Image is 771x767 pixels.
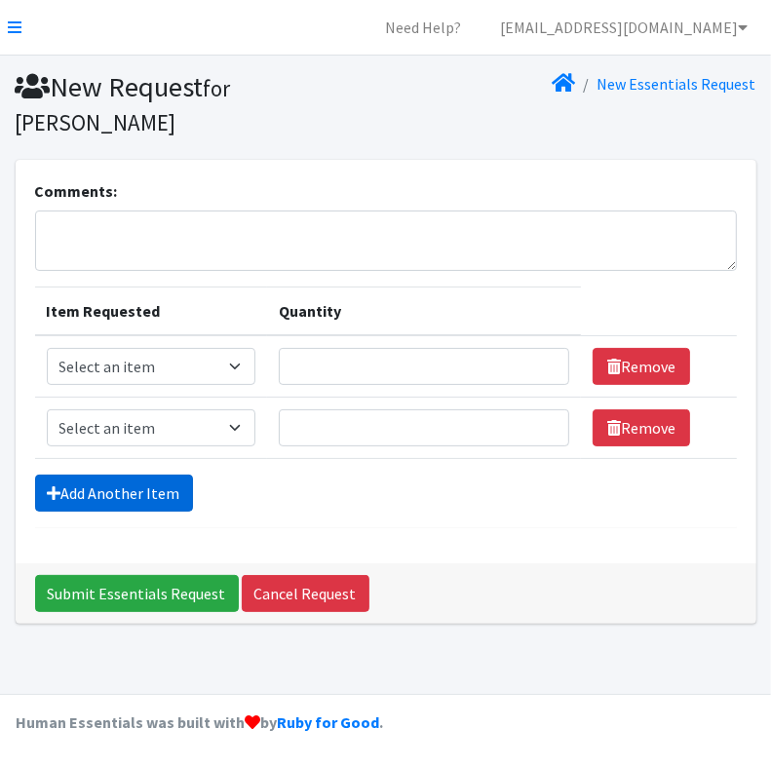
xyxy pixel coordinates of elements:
a: Remove [593,409,690,446]
input: Submit Essentials Request [35,575,239,612]
th: Item Requested [35,288,268,336]
a: Cancel Request [242,575,369,612]
a: Ruby for Good [277,712,379,732]
a: Add Another Item [35,475,193,512]
label: Comments: [35,179,118,203]
h1: New Request [16,70,379,137]
a: Need Help? [369,8,477,47]
a: [EMAIL_ADDRESS][DOMAIN_NAME] [484,8,763,47]
small: for [PERSON_NAME] [16,74,231,136]
th: Quantity [267,288,581,336]
a: Remove [593,348,690,385]
strong: Human Essentials was built with by . [16,712,383,732]
a: New Essentials Request [598,74,756,94]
